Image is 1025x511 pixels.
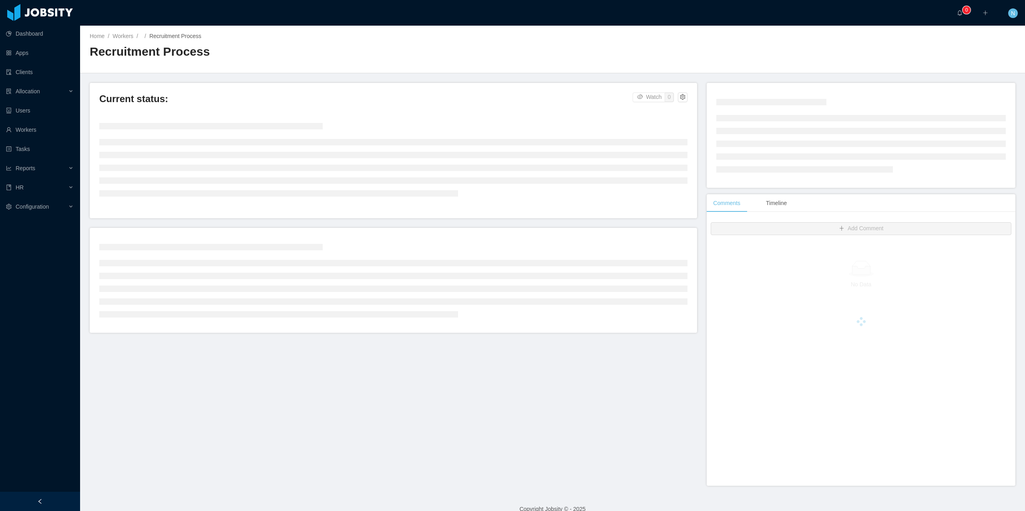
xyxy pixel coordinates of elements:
[90,33,105,39] a: Home
[6,26,74,42] a: icon: pie-chartDashboard
[707,194,747,212] div: Comments
[16,88,40,95] span: Allocation
[983,10,988,16] i: icon: plus
[16,203,49,210] span: Configuration
[16,165,35,171] span: Reports
[963,6,971,14] sup: 0
[99,93,633,105] h3: Current status:
[6,89,12,94] i: icon: solution
[1011,8,1015,18] span: N
[16,184,24,191] span: HR
[6,141,74,157] a: icon: profileTasks
[6,185,12,190] i: icon: book
[957,10,963,16] i: icon: bell
[6,64,74,80] a: icon: auditClients
[6,165,12,171] i: icon: line-chart
[90,44,553,60] h2: Recruitment Process
[6,103,74,119] a: icon: robotUsers
[665,93,674,102] button: 0
[6,45,74,61] a: icon: appstoreApps
[678,93,687,102] button: icon: setting
[6,122,74,138] a: icon: userWorkers
[149,33,201,39] span: Recruitment Process
[108,33,109,39] span: /
[711,222,1011,235] button: icon: plusAdd Comment
[6,204,12,209] i: icon: setting
[760,194,793,212] div: Timeline
[137,33,138,39] span: /
[113,33,133,39] a: Workers
[145,33,146,39] span: /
